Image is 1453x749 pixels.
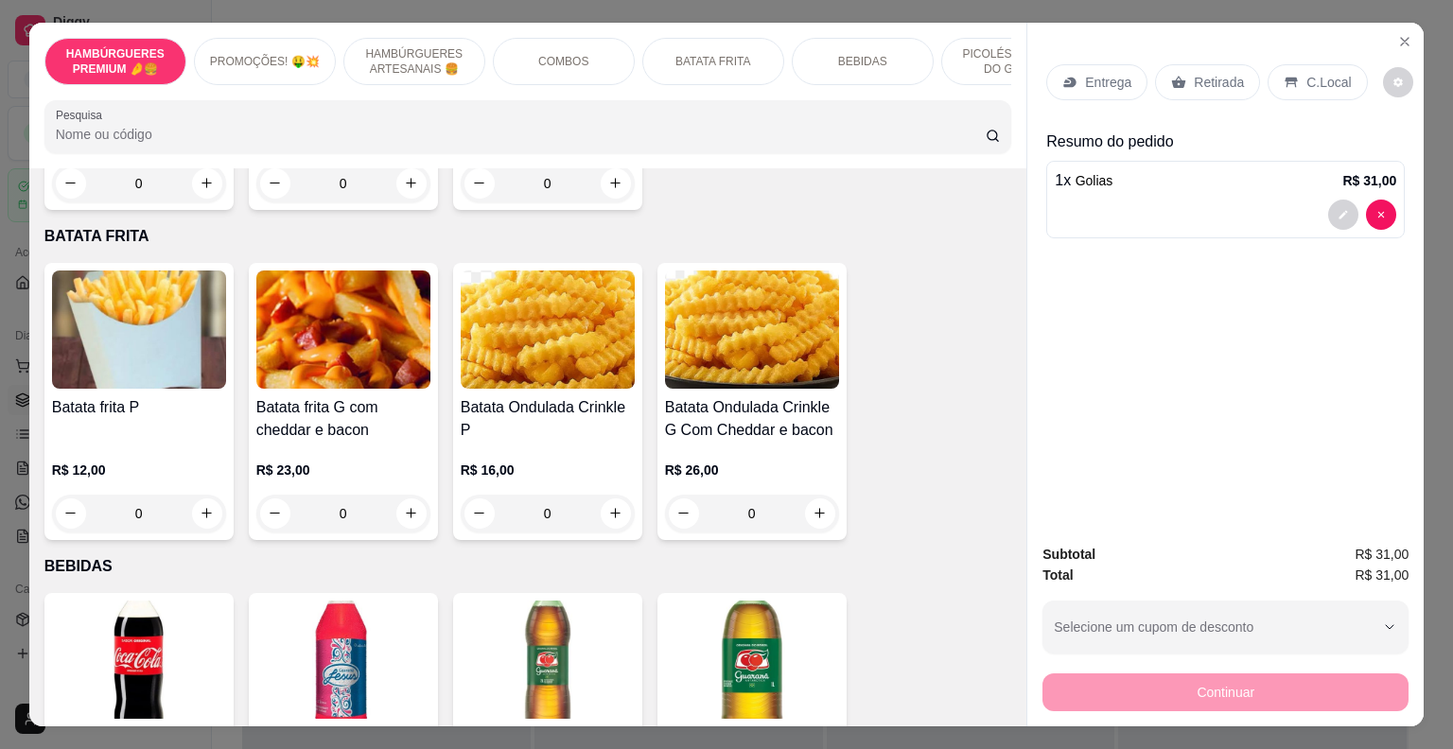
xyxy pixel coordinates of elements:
[665,396,839,442] h4: Batata Ondulada Crinkle G Com Cheddar e bacon
[1328,200,1358,230] button: decrease-product-quantity
[61,46,170,77] p: HAMBÚRGUERES PREMIUM 🤌🍔
[56,125,986,144] input: Pesquisa
[461,461,635,479] p: R$ 16,00
[52,601,226,719] img: product-image
[210,54,320,69] p: PROMOÇÕES! 🤑💥
[1355,565,1409,585] span: R$ 31,00
[1355,544,1409,565] span: R$ 31,00
[1366,200,1396,230] button: decrease-product-quantity
[52,270,226,389] img: product-image
[52,726,226,749] h4: Coca cola 2 Litros
[957,46,1067,77] p: PICOLÉS FRUTOS DO GOIÁS
[1042,567,1073,583] strong: Total
[665,270,839,389] img: product-image
[538,54,588,69] p: COMBOS
[56,107,109,123] label: Pesquisa
[665,726,839,749] h4: Guaraná Antárctica 1L
[1306,73,1351,92] p: C.Local
[601,168,631,199] button: increase-product-quantity
[1046,131,1405,153] p: Resumo do pedido
[1042,547,1095,562] strong: Subtotal
[256,461,430,479] p: R$ 23,00
[1342,171,1396,190] p: R$ 31,00
[52,461,226,479] p: R$ 12,00
[1042,601,1409,653] button: Selecione um cupom de desconto
[464,168,495,199] button: decrease-product-quantity
[256,396,430,442] h4: Batata frita G com cheddar e bacon
[52,396,226,419] h4: Batata frita P
[256,601,430,719] img: product-image
[461,601,635,719] img: product-image
[1085,73,1131,92] p: Entrega
[256,270,430,389] img: product-image
[665,461,839,479] p: R$ 26,00
[461,396,635,442] h4: Batata Ondulada Crinkle P
[44,555,1012,578] p: BEBIDAS
[1076,173,1113,188] span: Golias
[461,270,635,389] img: product-image
[838,54,887,69] p: BEBIDAS
[359,46,469,77] p: HAMBÚRGUERES ARTESANAIS 🍔
[44,225,1012,248] p: BATATA FRITA
[1194,73,1244,92] p: Retirada
[665,601,839,719] img: product-image
[675,54,751,69] p: BATATA FRITA
[1383,67,1413,97] button: decrease-product-quantity
[1390,26,1420,57] button: Close
[1055,169,1112,192] p: 1 x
